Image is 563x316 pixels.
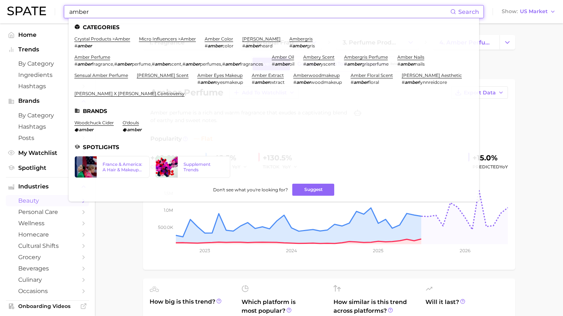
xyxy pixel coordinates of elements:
[18,31,77,38] span: Home
[502,9,518,13] span: Show
[132,61,151,67] span: perfume
[222,61,225,67] span: #
[18,112,77,119] span: by Category
[344,61,347,67] span: #
[333,298,417,315] span: How similar is this trend across platforms?
[500,164,508,169] span: YoY
[252,73,284,78] a: amber extract
[397,54,424,60] a: amber nails
[464,90,496,96] span: Export Data
[473,152,508,164] div: +15.0%
[155,156,231,178] a: Supplement Trends
[344,54,388,60] a: ambergris perfume
[74,54,110,60] a: amber perfume
[252,79,255,85] span: #
[354,79,368,85] em: amber
[18,242,77,249] span: cultural shifts
[18,220,77,227] span: wellness
[6,218,89,229] a: wellness
[405,79,419,85] em: amber
[500,35,515,50] button: Change Category
[155,61,169,67] em: amber
[272,54,294,60] a: amber oil
[368,79,379,85] span: floral
[123,120,139,125] a: o'douls
[77,61,92,67] em: amber
[269,79,285,85] span: extract
[6,301,89,312] a: Onboarding Videos
[6,229,89,240] a: homecare
[6,274,89,285] a: culinary
[215,79,243,85] span: eyesmakeup
[6,95,89,106] button: Brands
[117,61,132,67] em: amber
[205,36,233,42] a: amber color
[208,43,222,48] em: amber
[197,79,200,85] span: #
[197,73,243,78] a: amber eyes makeup
[74,73,128,78] a: sensual amber perfume
[425,298,509,315] span: Will it last?
[200,79,215,85] em: amber
[18,71,77,78] span: Ingredients
[185,61,200,67] em: amber
[213,187,288,192] span: Don't see what you're looking for?
[222,43,234,48] span: color
[272,61,275,67] span: #
[18,288,77,294] span: occasions
[473,163,508,171] span: Predicted
[373,248,383,253] tspan: 2025
[6,251,89,263] a: grocery
[286,248,297,253] tspan: 2024
[18,254,77,261] span: grocery
[419,79,447,85] span: lynnreidcore
[6,147,89,159] a: My Watchlist
[520,9,548,13] span: US Market
[18,231,77,238] span: homecare
[303,54,335,60] a: ambery scent
[311,79,342,85] span: woodmakeup
[289,43,292,48] span: #
[139,36,196,42] a: micro influencers >amber
[74,43,77,48] span: #
[307,43,315,48] span: gris
[415,61,425,67] span: nails
[225,61,240,67] em: amber
[296,79,311,85] em: amber
[18,98,77,104] span: Brands
[182,61,185,67] span: #
[199,248,210,253] tspan: 2023
[103,161,143,172] div: France & America: A Hair & Makeup Trends Report
[347,61,362,67] em: amber
[275,61,289,67] em: amber
[451,86,508,99] button: Export Data
[6,44,89,55] button: Trends
[6,206,89,218] a: personal care
[79,127,93,132] em: amber
[18,83,77,90] span: Hashtags
[458,8,479,15] span: Search
[7,7,46,15] img: SPATE
[169,61,181,67] span: scent
[74,91,185,96] a: [PERSON_NAME] x [PERSON_NAME] controversy
[127,127,142,132] em: amber
[293,79,296,85] span: #
[74,156,150,178] a: France & America: A Hair & Makeup Trends Report
[321,61,335,67] span: yscent
[293,73,340,78] a: amberwoodmakeup
[74,61,263,67] div: , , , ,
[184,161,224,172] div: Supplement Trends
[500,7,558,16] button: ShowUS Market
[18,197,77,204] span: beauty
[351,73,393,78] a: amber floral scent
[397,61,400,67] span: #
[69,5,450,18] input: Search here for a brand, industry, or ingredient
[245,43,260,48] em: amber
[6,132,89,144] a: Posts
[255,79,269,85] em: amber
[242,43,245,48] span: #
[362,61,389,67] span: grisperfume
[18,134,77,141] span: Posts
[6,110,89,121] a: by Category
[205,43,208,48] span: #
